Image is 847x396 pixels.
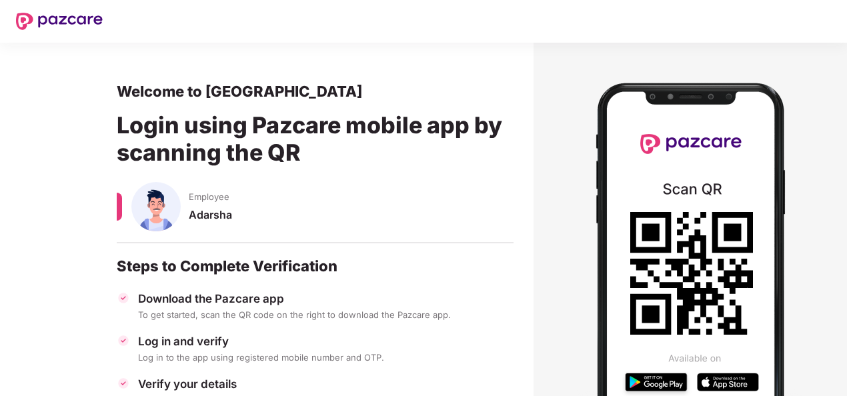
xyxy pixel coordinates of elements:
[131,182,181,231] img: svg+xml;base64,PHN2ZyBpZD0iU3BvdXNlX01hbGUiIHhtbG5zPSJodHRwOi8vd3d3LnczLm9yZy8yMDAwL3N2ZyIgeG1sbn...
[117,257,514,275] div: Steps to Complete Verification
[138,309,514,321] div: To get started, scan the QR code on the right to download the Pazcare app.
[189,191,229,203] span: Employee
[138,334,514,349] div: Log in and verify
[16,13,103,30] img: New Pazcare Logo
[117,334,130,347] img: svg+xml;base64,PHN2ZyBpZD0iVGljay0zMngzMiIgeG1sbnM9Imh0dHA6Ly93d3cudzMub3JnLzIwMDAvc3ZnIiB3aWR0aD...
[189,208,514,234] div: Adarsha
[138,351,514,363] div: Log in to the app using registered mobile number and OTP.
[138,291,514,306] div: Download the Pazcare app
[117,82,514,101] div: Welcome to [GEOGRAPHIC_DATA]
[117,291,130,305] img: svg+xml;base64,PHN2ZyBpZD0iVGljay0zMngzMiIgeG1sbnM9Imh0dHA6Ly93d3cudzMub3JnLzIwMDAvc3ZnIiB3aWR0aD...
[117,377,130,390] img: svg+xml;base64,PHN2ZyBpZD0iVGljay0zMngzMiIgeG1sbnM9Imh0dHA6Ly93d3cudzMub3JnLzIwMDAvc3ZnIiB3aWR0aD...
[138,377,514,391] div: Verify your details
[117,101,514,182] div: Login using Pazcare mobile app by scanning the QR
